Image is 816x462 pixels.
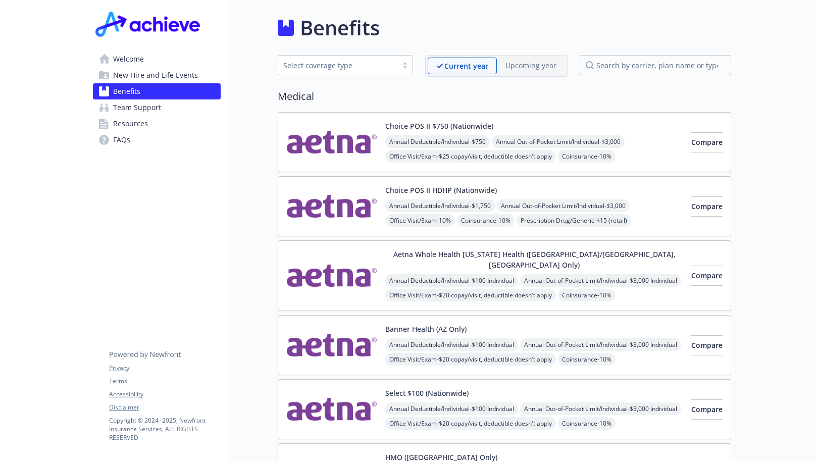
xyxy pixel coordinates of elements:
span: Annual Deductible/Individual - $100 Individual [385,402,518,415]
span: Coinsurance - 10% [558,353,616,366]
span: Benefits [113,83,140,99]
button: Choice POS II HDHP (Nationwide) [385,185,497,195]
span: Compare [691,201,723,211]
span: Annual Out-of-Pocket Limit/Individual - $3,000 Individual [520,338,681,351]
span: Team Support [113,99,161,116]
span: FAQs [113,132,130,148]
img: Aetna Inc carrier logo [286,185,377,228]
span: Upcoming year [497,58,565,74]
p: Upcoming year [505,60,556,71]
span: Office Visit/Exam - 10% [385,214,455,227]
span: Annual Out-of-Pocket Limit/Individual - $3,000 Individual [520,274,681,287]
img: Aetna Inc carrier logo [286,388,377,431]
span: Annual Deductible/Individual - $750 [385,135,490,148]
img: Aetna Inc carrier logo [286,324,377,367]
span: Annual Out-of-Pocket Limit/Individual - $3,000 [497,199,630,212]
a: Disclaimer [109,403,220,412]
span: Annual Deductible/Individual - $100 Individual [385,338,518,351]
button: Aetna Whole Health [US_STATE] Health ([GEOGRAPHIC_DATA]/[GEOGRAPHIC_DATA], [GEOGRAPHIC_DATA] Only) [385,249,683,270]
button: Compare [691,196,723,217]
a: New Hire and Life Events [93,67,221,83]
button: Banner Health (AZ Only) [385,324,467,334]
a: Privacy [109,364,220,373]
button: Compare [691,132,723,152]
p: Current year [444,61,488,71]
span: Office Visit/Exam - $20 copay/visit, deductible doesn't apply [385,289,556,301]
img: Aetna Inc carrier logo [286,249,377,302]
button: Compare [691,399,723,420]
span: Annual Deductible/Individual - $1,750 [385,199,495,212]
span: Compare [691,137,723,147]
button: Select $100 (Nationwide) [385,388,469,398]
a: FAQs [93,132,221,148]
div: Select coverage type [283,60,392,71]
a: Team Support [93,99,221,116]
span: Annual Out-of-Pocket Limit/Individual - $3,000 [492,135,625,148]
span: New Hire and Life Events [113,67,198,83]
h1: Benefits [300,13,380,43]
span: Compare [691,340,723,350]
span: Compare [691,271,723,280]
span: Prescription Drug/Generic - $15 (retail) [517,214,631,227]
button: Choice POS II $750 (Nationwide) [385,121,493,131]
a: Resources [93,116,221,132]
a: Terms [109,377,220,386]
span: Compare [691,404,723,414]
a: Accessibility [109,390,220,399]
input: search by carrier, plan name or type [580,55,731,75]
span: Office Visit/Exam - $20 copay/visit, deductible doesn't apply [385,417,556,430]
span: Resources [113,116,148,132]
img: Aetna Inc carrier logo [286,121,377,164]
span: Annual Deductible/Individual - $100 Individual [385,274,518,287]
span: Coinsurance - 10% [457,214,515,227]
span: Office Visit/Exam - $25 copay/visit, deductible doesn't apply [385,150,556,163]
span: Coinsurance - 10% [558,417,616,430]
span: Coinsurance - 10% [558,150,616,163]
a: Welcome [93,51,221,67]
a: Benefits [93,83,221,99]
span: Office Visit/Exam - $20 copay/visit, deductible doesn't apply [385,353,556,366]
button: Compare [691,266,723,286]
span: Annual Out-of-Pocket Limit/Individual - $3,000 Individual [520,402,681,415]
span: Welcome [113,51,144,67]
button: Compare [691,335,723,355]
span: Coinsurance - 10% [558,289,616,301]
p: Copyright © 2024 - 2025 , Newfront Insurance Services, ALL RIGHTS RESERVED [109,416,220,442]
h2: Medical [278,89,731,104]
